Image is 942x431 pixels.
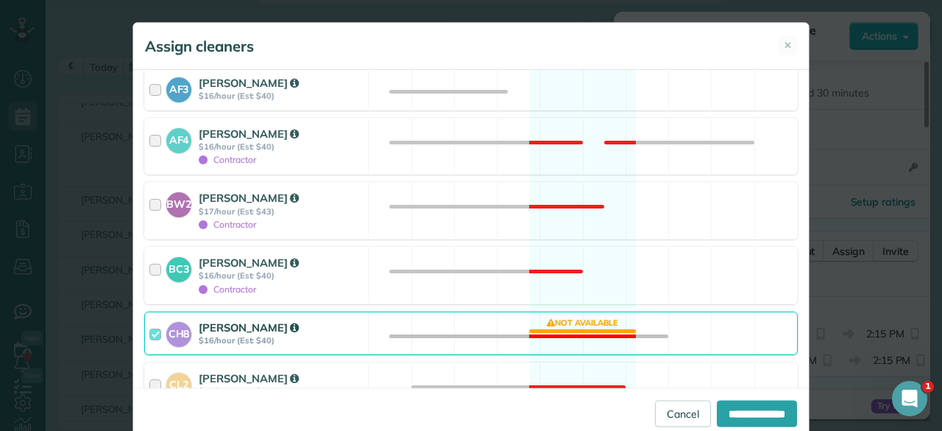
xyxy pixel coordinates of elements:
strong: [PERSON_NAME] [199,191,299,205]
span: Contractor [199,219,256,230]
span: Contractor [199,284,256,295]
strong: CH8 [166,322,191,342]
strong: BC3 [166,257,191,277]
strong: AF4 [166,128,191,148]
strong: $18/hour (Est: $45) [199,386,364,396]
strong: $16/hour (Est: $40) [199,270,364,281]
strong: $16/hour (Est: $40) [199,335,364,346]
span: 1 [922,381,934,393]
strong: $17/hour (Est: $43) [199,206,364,217]
strong: [PERSON_NAME] [199,371,299,385]
strong: [PERSON_NAME] [199,256,299,270]
iframe: Intercom live chat [892,381,927,416]
strong: $16/hour (Est: $40) [199,141,364,152]
span: Contractor [199,154,256,165]
strong: [PERSON_NAME] [199,320,299,334]
strong: BW2 [166,192,191,212]
h5: Assign cleaners [145,36,254,57]
strong: CL2 [166,373,191,393]
strong: [PERSON_NAME] [199,127,299,141]
strong: $16/hour (Est: $40) [199,91,364,101]
span: ✕ [784,38,792,52]
strong: [PERSON_NAME] [199,76,299,90]
strong: AF3 [166,77,191,97]
a: Cancel [655,400,711,427]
